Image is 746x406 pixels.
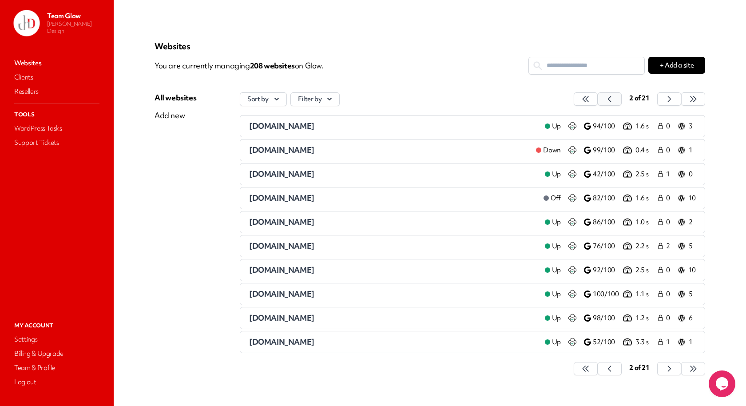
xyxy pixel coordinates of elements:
[12,333,101,346] a: Settings
[155,57,528,75] p: You are currently managing on Glow.
[689,146,696,155] p: 1
[538,313,568,323] a: Up
[635,242,657,251] p: 2.2 s
[657,337,675,347] a: 1
[666,218,673,227] span: 0
[584,241,657,251] a: 76/100 2.2 s
[657,145,675,155] a: 0
[666,194,673,203] span: 0
[552,242,561,251] span: Up
[657,121,675,131] a: 0
[12,85,101,98] a: Resellers
[584,289,657,299] a: 100/100 1.1 s
[635,146,657,155] p: 0.4 s
[635,194,657,203] p: 1.6 s
[249,217,314,227] span: [DOMAIN_NAME]
[593,218,621,227] p: 86/100
[689,170,696,179] p: 0
[249,121,538,131] a: [DOMAIN_NAME]
[657,217,675,227] a: 0
[47,12,107,20] p: Team Glow
[593,146,621,155] p: 99/100
[678,121,696,131] a: 3
[552,170,561,179] span: Up
[12,362,101,374] a: Team & Profile
[249,241,314,251] span: [DOMAIN_NAME]
[678,193,696,203] a: 10
[249,337,538,347] a: [DOMAIN_NAME]
[12,347,101,360] a: Billing & Upgrade
[689,218,696,227] p: 2
[688,194,696,203] p: 10
[635,122,657,131] p: 1.6 s
[552,338,561,347] span: Up
[678,145,696,155] a: 1
[666,170,673,179] span: 1
[593,266,621,275] p: 92/100
[543,146,561,155] span: Down
[666,146,673,155] span: 0
[678,241,696,251] a: 5
[249,193,314,203] span: [DOMAIN_NAME]
[290,92,340,106] button: Filter by
[47,20,107,35] p: [PERSON_NAME] Design
[536,193,568,203] a: Off
[629,94,650,103] span: 2 of 21
[249,169,314,179] span: [DOMAIN_NAME]
[12,122,101,135] a: WordPress Tasks
[678,289,696,299] a: 5
[529,145,568,155] a: Down
[551,194,561,203] span: Off
[12,71,101,84] a: Clients
[635,266,657,275] p: 2.5 s
[666,266,673,275] span: 0
[249,169,538,179] a: [DOMAIN_NAME]
[249,289,538,299] a: [DOMAIN_NAME]
[678,313,696,323] a: 6
[155,41,705,52] p: Websites
[689,122,696,131] p: 3
[629,363,650,372] span: 2 of 21
[689,338,696,347] p: 1
[709,370,737,397] iframe: chat widget
[584,337,657,347] a: 52/100 3.3 s
[12,376,101,388] a: Log out
[552,122,561,131] span: Up
[584,169,657,179] a: 42/100 2.5 s
[635,290,657,299] p: 1.1 s
[678,217,696,227] a: 2
[593,242,621,251] p: 76/100
[593,314,621,323] p: 98/100
[593,194,621,203] p: 82/100
[657,169,675,179] a: 1
[291,60,295,71] span: s
[678,169,696,179] a: 0
[155,92,196,103] div: All websites
[584,265,657,275] a: 92/100 2.5 s
[249,121,314,131] span: [DOMAIN_NAME]
[584,217,657,227] a: 86/100 1.0 s
[584,121,657,131] a: 94/100 1.6 s
[648,57,705,74] button: + Add a site
[666,314,673,323] span: 0
[538,265,568,275] a: Up
[12,320,101,331] p: My Account
[635,338,657,347] p: 3.3 s
[249,145,314,155] span: [DOMAIN_NAME]
[635,170,657,179] p: 2.5 s
[552,218,561,227] span: Up
[666,290,673,299] span: 0
[249,265,538,275] a: [DOMAIN_NAME]
[538,241,568,251] a: Up
[249,145,529,155] a: [DOMAIN_NAME]
[249,241,538,251] a: [DOMAIN_NAME]
[240,92,287,106] button: Sort by
[552,290,561,299] span: Up
[249,265,314,275] span: [DOMAIN_NAME]
[584,193,657,203] a: 82/100 1.6 s
[12,57,101,69] a: Websites
[249,337,314,347] span: [DOMAIN_NAME]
